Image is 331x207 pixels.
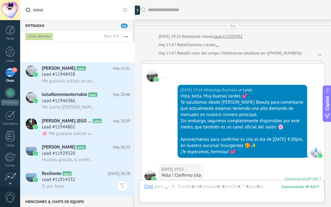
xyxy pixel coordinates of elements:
span: Lead #11929320 [42,150,75,157]
img: icon [33,178,38,182]
span: A880 [93,119,102,123]
div: [DATE] 19:26 [159,33,182,40]
span: WhatsApp Business [310,147,321,158]
div: Menciones & Chats de equipo [20,196,133,207]
span: Robot [177,50,187,56]
span: Hoy 20:48 [113,92,130,98]
span: El valor del campo «Teléfono» [187,50,239,56]
a: Lead #11929392 [214,33,242,40]
span: ... [185,166,188,172]
span: Me llamo [PERSON_NAME] y soy maquillista, tengo experiencia en maquillaje social, natural y soft ... [42,104,96,110]
div: ... [164,183,168,189]
span: [DATE] 20:28 [108,170,130,177]
div: [DATE] 19:53 [161,166,185,172]
div: Te saludamos desde [PERSON_NAME] Beauty para comentarte que actualmente estamos teniendo una alta... [180,99,304,118]
a: ... [216,42,219,48]
span: ... [144,170,156,181]
span: : [168,183,169,190]
div: Hola ! Confirmo cita [161,172,201,179]
div: WhatsApp [1,100,19,106]
div: Panel [1,37,19,41]
span: A869 [63,171,72,176]
div: [DATE] 19:26 [180,87,204,93]
span: WhatsApp Business [204,87,237,93]
div: Contacto creado: [187,42,216,48]
span: 53 [121,24,128,28]
span: Hoy 20:39 [113,118,130,124]
div: Hoy 15:47 [159,50,177,56]
span: Resiliente [42,170,61,177]
span: Lead #11946386 [42,98,75,104]
img: waba.svg [152,177,157,181]
span: Lead #11948458 [42,71,75,78]
a: ... [318,50,321,56]
img: icon [33,125,38,129]
span: [PERSON_NAME] (EGO Reggina)‍♂️‍♀️ [42,118,91,124]
div: 877 [281,184,320,189]
div: Conversación [285,176,307,181]
div: Listas [1,144,19,148]
div: Chats abiertos [25,33,53,40]
span: se establece en «[PHONE_NUMBER]» [239,50,302,56]
span: Robot [177,42,187,47]
span: 53 [12,67,17,72]
span: [PERSON_NAME] [42,144,75,150]
a: avataricon[PERSON_NAME] (EGO Reggina)‍♂️‍♀️A880Hoy 20:39Lead #11944802🌸 Me gustaría cotizar un se... [20,115,135,141]
span: Copilot [324,96,330,110]
a: avataricon[PERSON_NAME]A876Hoy 20:33Lead #11929320Muchas gracias, si confirmo! [20,141,135,167]
span: Robot [182,34,192,39]
div: Lead creado: [192,33,214,40]
span: Me gustaría cotizar un servicio en específico ♥️ [42,78,96,84]
div: Chats [1,79,19,83]
span: para [154,183,163,190]
div: № A877 [307,176,321,181]
span: Leído [243,87,252,93]
div: Hoy 15:47 [159,42,177,48]
span: ... [147,71,158,82]
div: Hoy [230,23,236,29]
div: Hola, bella. Muy buenas tardes 💕 [180,93,304,99]
span: luisafloresmonterrubio [42,92,87,98]
div: Aprovechamos para confirmar tu cita el día de [DATE] 4:30pm, en nuestra sucursal Insurgentes 🥰✨ [180,136,304,149]
div: Mostrar [134,6,140,15]
div: Correo [1,164,19,168]
div: Leads [1,59,19,63]
img: icon [33,99,38,103]
span: Hoy 21:01 [113,65,130,71]
span: Lead #11944802 [42,124,75,130]
img: waba.svg [154,77,159,82]
a: avatariconluisafloresmonterrubioA881Hoy 20:48Lead #11946386Me llamo [PERSON_NAME] y soy maquillis... [20,88,135,114]
img: icon [33,72,38,77]
span: A883 [77,66,86,71]
div: Entradas [20,20,133,31]
span: Muchas gracias, si confirmo! [42,157,96,163]
img: icon [33,151,38,156]
span: Lead #11914332 [42,177,75,183]
div: Sin embargo, seguimos completamente disponibles por este medio, que también es un canal oficial d... [180,118,304,130]
span: [PERSON_NAME] [42,65,75,71]
span: ... [161,73,165,79]
img: waba.svg [318,153,322,158]
span: Si por favor [42,183,65,189]
a: avataricon[PERSON_NAME]A883Hoy 21:01Lead #11948458Me gustaría cotizar un servicio en específico ♥️ [20,62,135,88]
span: A881 [88,93,97,97]
div: Total: 575 [101,33,119,40]
span: Hoy 20:33 [113,144,130,150]
div: ¡Te esperamos, hermosa! 💕 [180,149,304,155]
span: 🌸 Me gustaría cotizar un servicio en específico [42,131,96,136]
a: avatariconResilienteA869[DATE] 20:28Lead #11914332Si por favor [20,167,135,193]
div: Calendario [1,122,19,126]
span: A876 [77,145,86,149]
